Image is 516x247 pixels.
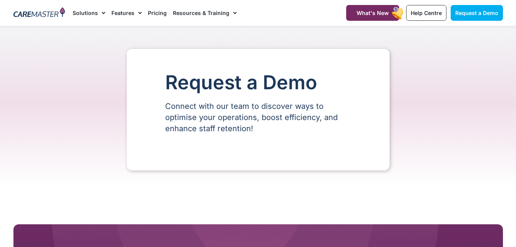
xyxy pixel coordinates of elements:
[455,10,498,16] span: Request a Demo
[411,10,442,16] span: Help Centre
[346,5,399,21] a: What's New
[165,101,351,134] p: Connect with our team to discover ways to optimise your operations, boost efficiency, and enhance...
[406,5,446,21] a: Help Centre
[451,5,503,21] a: Request a Demo
[13,7,65,19] img: CareMaster Logo
[357,10,389,16] span: What's New
[165,72,351,93] h1: Request a Demo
